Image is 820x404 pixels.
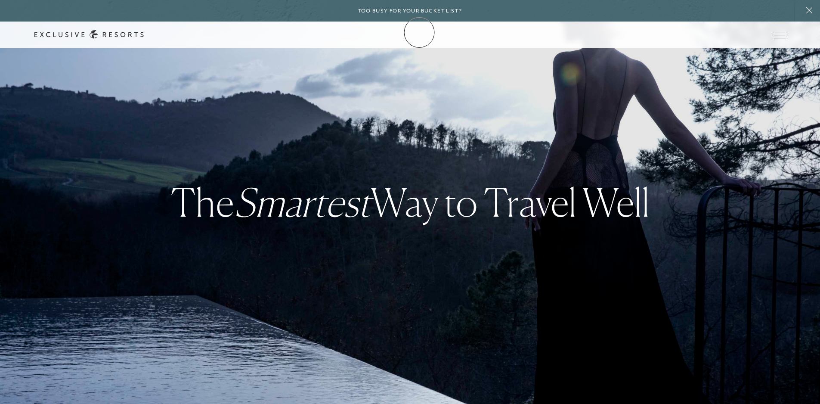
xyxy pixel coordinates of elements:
[358,7,462,15] h6: Too busy for your bucket list?
[171,181,650,224] h3: The
[780,364,820,404] iframe: Qualified Messenger
[774,32,786,38] button: Open navigation
[234,179,650,226] strong: Way to Travel Well
[234,179,371,226] em: Smartest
